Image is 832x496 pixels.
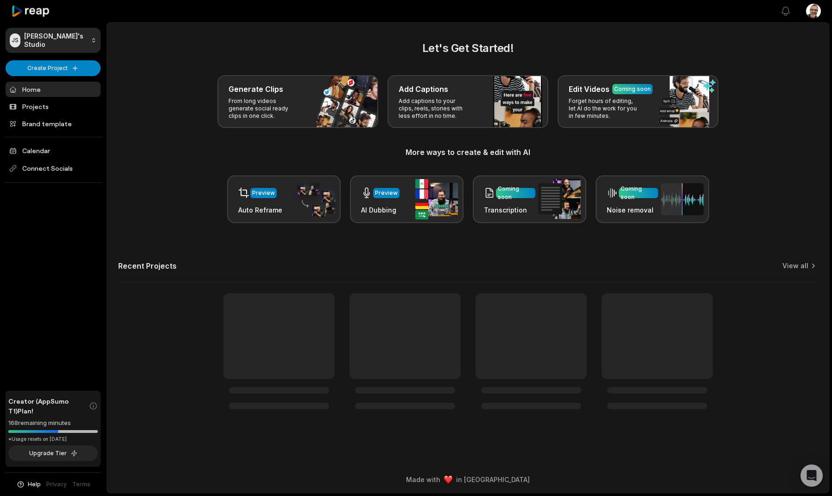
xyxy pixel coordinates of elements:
[16,480,41,489] button: Help
[569,97,641,120] p: Forget hours of editing, let AI do the work for you in few minutes.
[118,40,818,57] h2: Let's Get Started!
[361,205,400,215] h3: AI Dubbing
[118,261,177,271] h2: Recent Projects
[238,205,282,215] h3: Auto Reframe
[621,185,656,201] div: Coming soon
[661,183,704,215] img: noise_removal.png
[607,205,658,215] h3: Noise removal
[6,116,101,131] a: Brand template
[229,84,283,95] h3: Generate Clips
[569,84,610,95] h3: Edit Videos
[498,185,533,201] div: Coming soon
[8,396,89,416] span: Creator (AppSumo T1) Plan!
[6,143,101,158] a: Calendar
[375,189,398,197] div: Preview
[538,179,581,219] img: transcription.png
[115,475,820,484] div: Made with in [GEOGRAPHIC_DATA]
[782,261,808,271] a: View all
[118,147,818,158] h3: More ways to create & edit with AI
[8,419,98,428] div: 168 remaining minutes
[614,85,651,93] div: Coming soon
[24,32,87,49] p: [PERSON_NAME]'s Studio
[72,480,90,489] a: Terms
[46,480,67,489] a: Privacy
[415,179,458,219] img: ai_dubbing.png
[6,99,101,114] a: Projects
[444,476,452,484] img: heart emoji
[800,464,823,487] div: Open Intercom Messenger
[399,97,470,120] p: Add captions to your clips, reels, stories with less effort in no time.
[6,82,101,97] a: Home
[28,480,41,489] span: Help
[10,33,20,47] div: JS
[6,60,101,76] button: Create Project
[292,181,335,218] img: auto_reframe.png
[399,84,448,95] h3: Add Captions
[8,445,98,461] button: Upgrade Tier
[484,205,535,215] h3: Transcription
[6,160,101,177] span: Connect Socials
[229,97,300,120] p: From long videos generate social ready clips in one click.
[8,436,98,443] div: *Usage resets on [DATE]
[252,189,275,197] div: Preview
